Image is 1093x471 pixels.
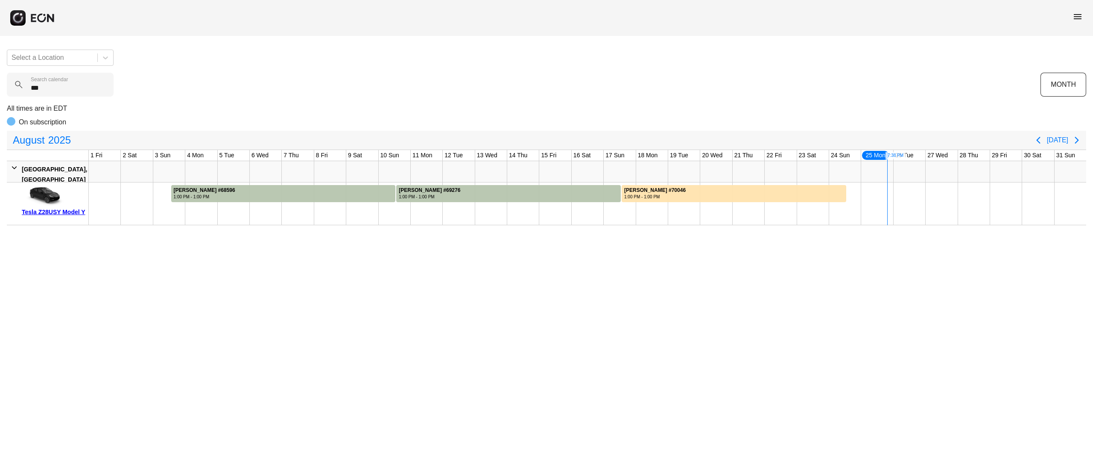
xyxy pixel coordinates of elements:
[797,150,818,161] div: 23 Sat
[411,150,434,161] div: 11 Mon
[1068,132,1085,149] button: Next page
[346,150,364,161] div: 9 Sat
[379,150,401,161] div: 10 Sun
[861,150,890,161] div: 25 Mon
[1030,132,1047,149] button: Previous page
[399,187,460,194] div: [PERSON_NAME] #69276
[89,150,104,161] div: 1 Fri
[475,150,499,161] div: 13 Wed
[22,164,87,185] div: [GEOGRAPHIC_DATA], [GEOGRAPHIC_DATA]
[19,117,66,127] p: On subscription
[624,194,686,200] div: 1:00 PM - 1:00 PM
[399,194,460,200] div: 1:00 PM - 1:00 PM
[314,150,330,161] div: 8 Fri
[174,194,235,200] div: 1:00 PM - 1:00 PM
[668,150,690,161] div: 19 Tue
[185,150,205,161] div: 4 Mon
[829,150,851,161] div: 24 Sun
[8,132,76,149] button: August2025
[765,150,783,161] div: 22 Fri
[604,150,626,161] div: 17 Sun
[572,150,592,161] div: 16 Sat
[624,187,686,194] div: [PERSON_NAME] #70046
[47,132,73,149] span: 2025
[171,183,396,202] div: Rented for 7 days by shyi oneal Current status is completed
[894,150,915,161] div: 26 Tue
[153,150,172,161] div: 3 Sun
[22,185,64,207] img: car
[636,150,660,161] div: 18 Mon
[1047,132,1068,148] button: [DATE]
[250,150,270,161] div: 6 Wed
[282,150,301,161] div: 7 Thu
[1022,150,1043,161] div: 30 Sat
[7,103,1086,114] p: All times are in EDT
[926,150,950,161] div: 27 Wed
[539,150,558,161] div: 15 Fri
[507,150,529,161] div: 14 Thu
[396,183,621,202] div: Rented for 7 days by shyi oneal Current status is completed
[1073,12,1083,22] span: menu
[621,183,847,202] div: Rented for 7 days by shyi oneal Current status is billable
[700,150,724,161] div: 20 Wed
[443,150,465,161] div: 12 Tue
[174,187,235,194] div: [PERSON_NAME] #68596
[121,150,138,161] div: 2 Sat
[22,207,85,217] div: Tesla Z28USY Model Y
[990,150,1009,161] div: 29 Fri
[958,150,980,161] div: 28 Thu
[31,76,68,83] label: Search calendar
[1040,73,1086,97] button: MONTH
[11,132,47,149] span: August
[218,150,236,161] div: 5 Tue
[733,150,754,161] div: 21 Thu
[1055,150,1077,161] div: 31 Sun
